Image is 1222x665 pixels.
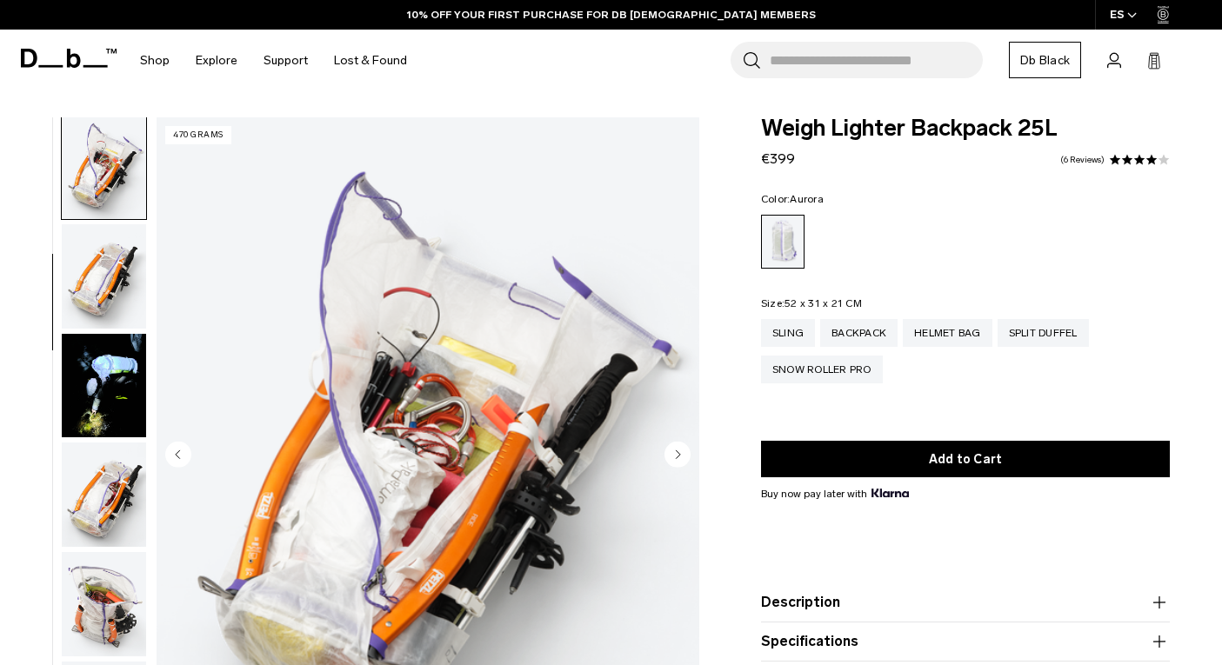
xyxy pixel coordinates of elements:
img: {"height" => 20, "alt" => "Klarna"} [871,489,909,497]
img: Weigh Lighter Backpack 25L Aurora [62,334,146,438]
a: 10% OFF YOUR FIRST PURCHASE FOR DB [DEMOGRAPHIC_DATA] MEMBERS [407,7,816,23]
a: Aurora [761,215,805,269]
button: Weigh_Lighter_Backpack_25L_5.png [61,223,147,329]
img: Weigh_Lighter_Backpack_25L_4.png [62,115,146,219]
a: Lost & Found [334,30,407,91]
span: Buy now pay later with [761,486,909,502]
button: Previous slide [165,441,191,470]
a: Shop [140,30,170,91]
nav: Main Navigation [127,30,420,91]
button: Weigh_Lighter_Backpack_25L_6.png [61,442,147,548]
legend: Color: [761,194,824,204]
button: Weigh_Lighter_Backpack_25L_7.png [61,551,147,657]
a: Helmet Bag [903,319,992,347]
a: Support [264,30,308,91]
button: Description [761,592,1170,613]
button: Add to Cart [761,441,1170,477]
a: 6 reviews [1060,156,1105,164]
a: Db Black [1009,42,1081,78]
button: Weigh Lighter Backpack 25L Aurora [61,333,147,439]
button: Specifications [761,631,1170,652]
span: Weigh Lighter Backpack 25L [761,117,1170,140]
a: Split Duffel [998,319,1089,347]
span: 52 x 31 x 21 CM [785,297,862,309]
img: Weigh_Lighter_Backpack_25L_5.png [62,224,146,329]
img: Weigh_Lighter_Backpack_25L_7.png [62,552,146,656]
a: Sling [761,319,815,347]
span: Aurora [790,193,824,205]
button: Weigh_Lighter_Backpack_25L_4.png [61,114,147,220]
legend: Size: [761,298,862,309]
span: €399 [761,150,795,167]
button: Next slide [664,441,691,470]
a: Backpack [820,319,898,347]
p: 470 grams [165,126,231,144]
img: Weigh_Lighter_Backpack_25L_6.png [62,442,146,547]
a: Snow Roller Pro [761,356,883,383]
a: Explore [196,30,237,91]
